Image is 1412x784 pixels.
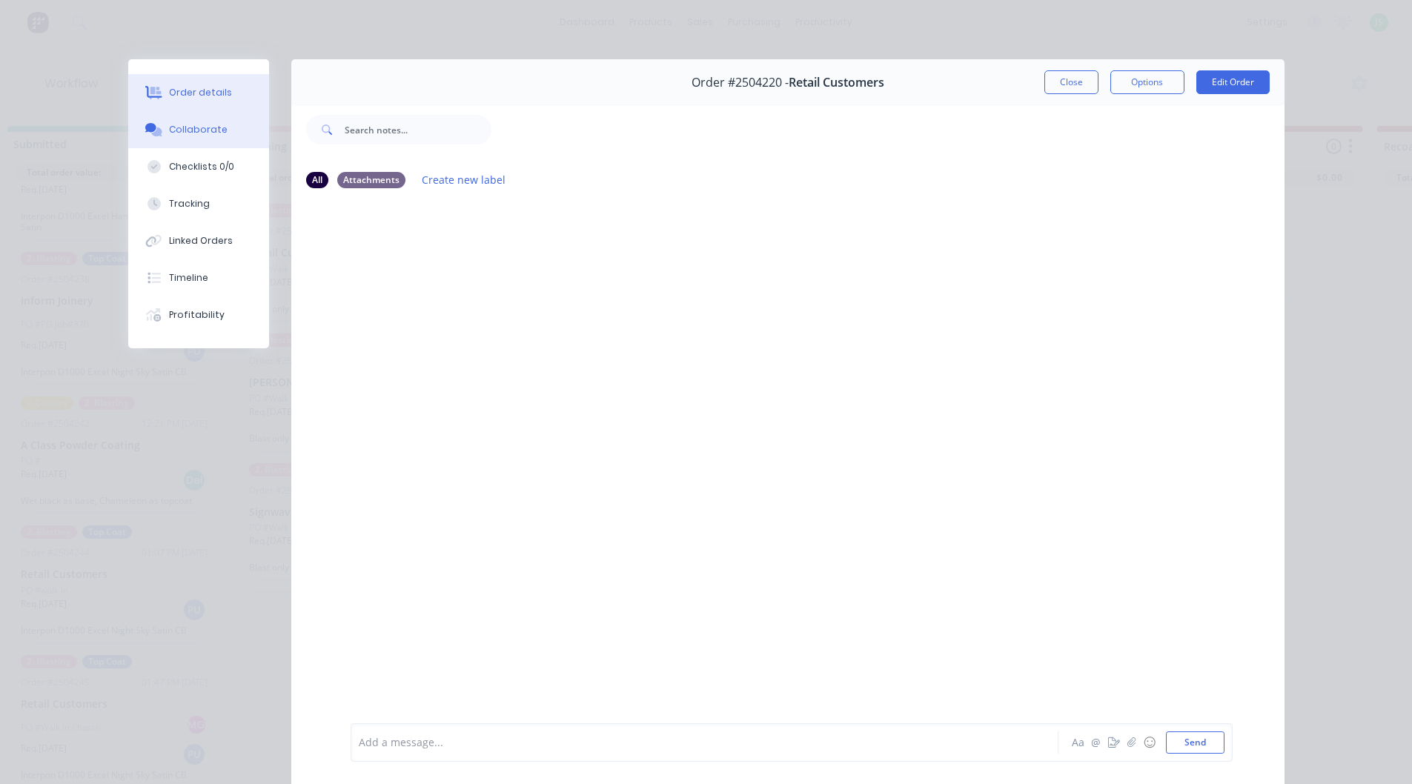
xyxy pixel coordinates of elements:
button: Edit Order [1196,70,1270,94]
div: Attachments [337,172,405,188]
button: @ [1087,734,1105,751]
span: Order #2504220 - [692,76,789,90]
button: Aa [1070,734,1087,751]
button: Collaborate [128,111,269,148]
button: Options [1110,70,1184,94]
div: Collaborate [169,123,228,136]
div: Linked Orders [169,234,233,248]
input: Search notes... [345,115,491,144]
button: Create new label [414,170,514,190]
div: Timeline [169,271,208,285]
button: Order details [128,74,269,111]
div: Order details [169,86,232,99]
div: Tracking [169,197,210,210]
button: Close [1044,70,1098,94]
div: Profitability [169,308,225,322]
button: ☺ [1141,734,1159,751]
button: Timeline [128,259,269,296]
button: Tracking [128,185,269,222]
div: Checklists 0/0 [169,160,234,173]
div: All [306,172,328,188]
button: Send [1166,731,1224,754]
button: Linked Orders [128,222,269,259]
button: Profitability [128,296,269,333]
button: Checklists 0/0 [128,148,269,185]
span: Retail Customers [789,76,884,90]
